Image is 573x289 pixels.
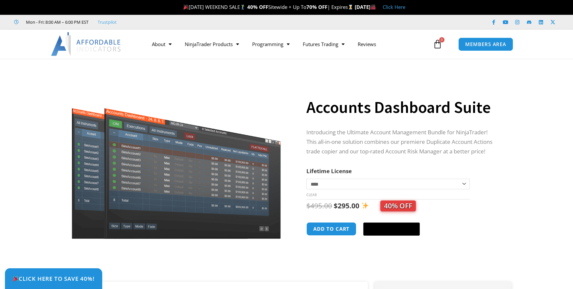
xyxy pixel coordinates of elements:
img: LogoAI | Affordable Indicators – NinjaTrader [51,32,122,56]
img: 🎉 [183,5,188,10]
a: Programming [246,37,296,52]
strong: 40% OFF [247,4,268,10]
p: Introducing the Ultimate Account Management Bundle for NinjaTrader! This all-in-one solution comb... [306,128,498,156]
strong: 70% OFF [306,4,327,10]
a: Trustpilot [98,18,117,26]
img: 🎉 [13,276,18,281]
a: Futures Trading [296,37,351,52]
label: Lifetime License [306,167,352,175]
strong: [DATE] [355,4,376,10]
bdi: 495.00 [306,201,332,210]
h1: Accounts Dashboard Suite [306,96,498,119]
button: Buy with GPay [363,223,420,236]
img: Screenshot 2024-08-26 155710eeeee [71,70,282,239]
span: 40% OFF [380,200,416,211]
a: Reviews [351,37,383,52]
a: Click Here [383,4,405,10]
span: $ [334,201,338,210]
span: [DATE] WEEKEND SALE Sitewide + Up To | Expires [182,4,354,10]
span: Mon - Fri: 8:00 AM – 6:00 PM EST [24,18,88,26]
img: ✨ [362,202,369,209]
a: NinjaTrader Products [178,37,246,52]
a: 0 [423,35,452,54]
bdi: 295.00 [334,201,359,210]
span: 0 [439,37,444,42]
a: About [145,37,178,52]
img: ⌛ [348,5,353,10]
span: MEMBERS AREA [465,42,506,47]
img: 🏌️‍♂️ [240,5,245,10]
a: MEMBERS AREA [458,38,513,51]
iframe: PayPal Message 1 [306,244,498,250]
span: $ [306,201,310,210]
img: 🏭 [371,5,376,10]
span: Click Here to save 40%! [12,276,95,281]
a: 🎉Click Here to save 40%! [5,268,102,289]
button: Add to cart [306,222,356,236]
nav: Menu [145,37,431,52]
a: Clear options [306,193,317,197]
